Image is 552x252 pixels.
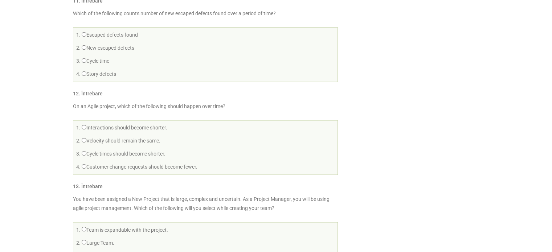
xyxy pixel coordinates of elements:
label: Interactions should become shorter. [82,125,167,131]
label: Customer change-requests should become fewer. [82,164,197,170]
p: You have been assigned a New Project that is large, complex and uncertain. As a Project Manager, ... [73,195,338,213]
label: Team is expandable with the project. [82,227,168,232]
input: Customer change-requests should become fewer. [82,164,86,169]
p: On an Agile project, which of the following should happen over time? [73,102,338,111]
label: New escaped defects [82,45,134,51]
input: New escaped defects [82,45,86,50]
span: 2. [76,240,81,245]
span: 2. [76,45,81,51]
span: 12 [73,91,79,96]
input: Interactions should become shorter. [82,125,86,129]
h5: . Întrebare [73,184,103,189]
span: 1. [76,125,81,131]
label: Large Team. [82,240,114,245]
h5: . Întrebare [73,91,103,96]
label: Velocity should remain the same. [82,138,160,144]
span: 4. [76,71,81,77]
label: Cycle time [82,58,109,64]
span: 13 [73,183,79,189]
p: Which of the following counts number of new escaped defects found over a period of time? [73,9,338,18]
span: 3. [76,151,81,157]
label: Cycle times should become shorter. [82,151,165,157]
input: Cycle times should become shorter. [82,151,86,156]
span: 3. [76,58,81,64]
input: Team is expandable with the project. [82,227,86,231]
input: Large Team. [82,240,86,244]
span: 1. [76,32,81,38]
input: Story defects [82,71,86,76]
label: Escaped defects found [82,32,138,38]
span: 4. [76,164,81,170]
span: 1. [76,227,81,232]
input: Velocity should remain the same. [82,138,86,142]
span: 2. [76,138,81,144]
input: Cycle time [82,58,86,63]
input: Escaped defects found [82,32,86,37]
label: Story defects [82,71,116,77]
